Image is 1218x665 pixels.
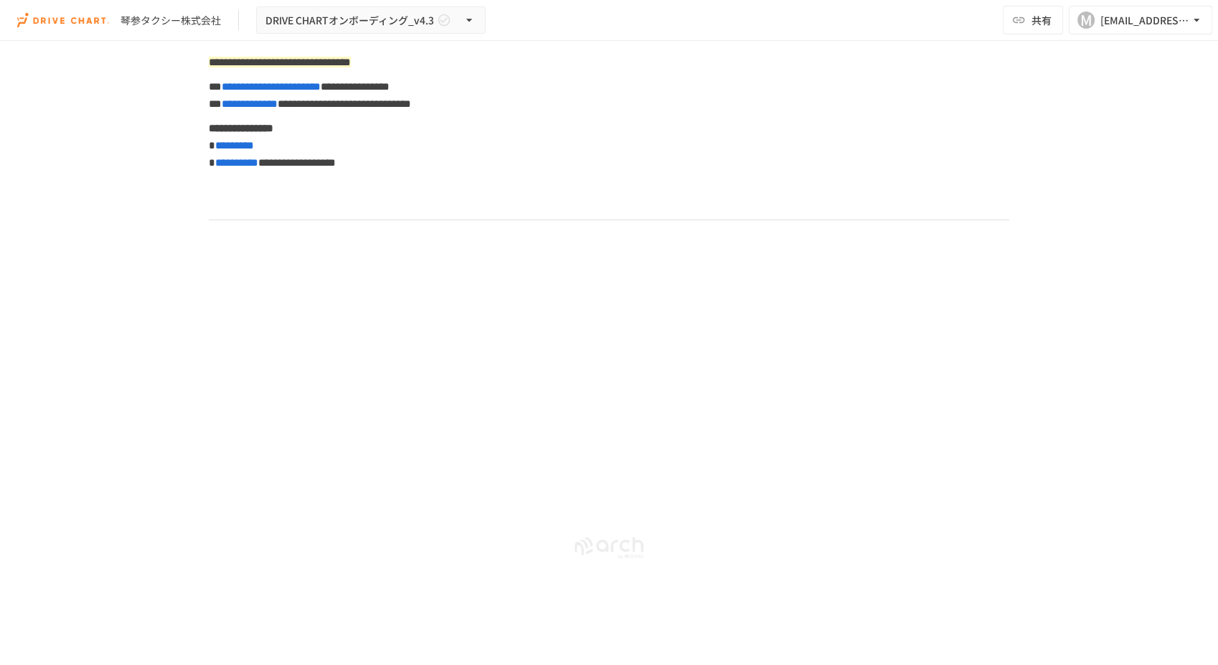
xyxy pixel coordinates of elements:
[17,9,109,32] img: i9VDDS9JuLRLX3JIUyK59LcYp6Y9cayLPHs4hOxMB9W
[265,11,434,29] span: DRIVE CHARTオンボーディング_v4.3
[1100,11,1189,29] div: [EMAIL_ADDRESS][DOMAIN_NAME]
[1031,12,1052,28] span: 共有
[1069,6,1212,34] button: M[EMAIL_ADDRESS][DOMAIN_NAME]
[1077,11,1095,29] div: M
[256,6,486,34] button: DRIVE CHARTオンボーディング_v4.3
[1003,6,1063,34] button: 共有
[121,13,221,28] div: 琴参タクシー株式会社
